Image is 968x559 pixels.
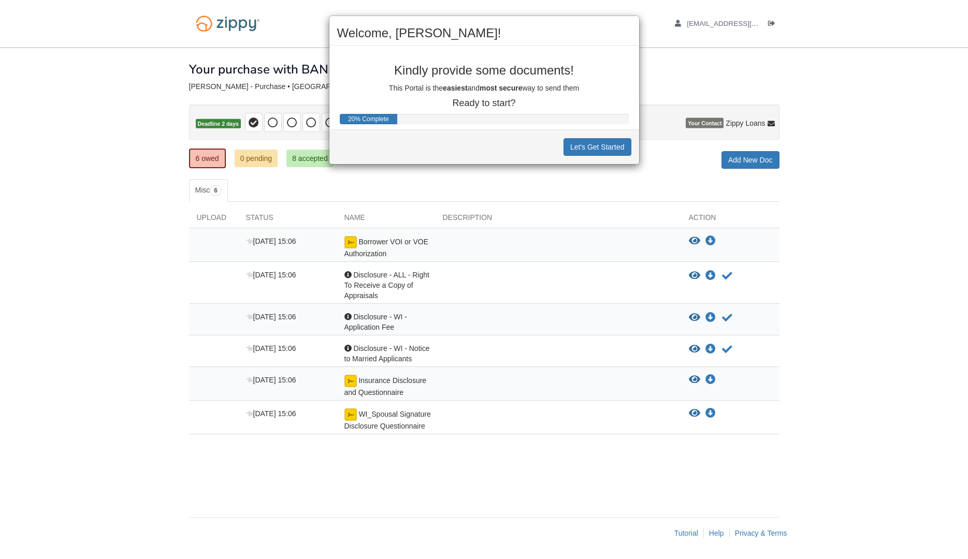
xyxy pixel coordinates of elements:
[337,83,631,93] p: This Portal is the and way to send them
[337,64,631,77] p: Kindly provide some documents!
[480,84,522,92] b: most secure
[564,138,631,156] button: Let's Get Started
[443,84,467,92] b: easiest
[337,98,631,109] p: Ready to start?
[340,114,398,124] div: Progress Bar
[337,26,631,40] h2: Welcome, [PERSON_NAME]!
